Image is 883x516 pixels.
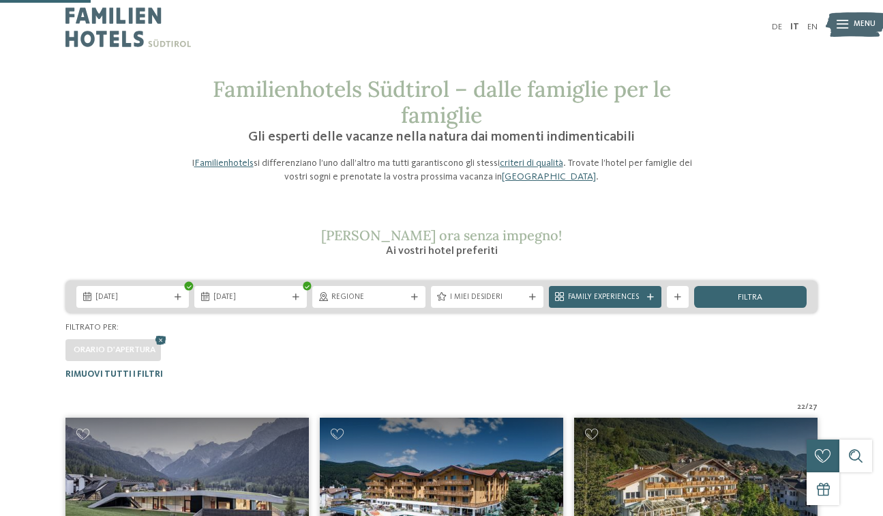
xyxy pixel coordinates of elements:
[331,292,406,303] span: Regione
[321,227,562,244] span: [PERSON_NAME] ora senza impegno!
[502,172,596,182] a: [GEOGRAPHIC_DATA]
[805,402,809,413] span: /
[386,246,498,257] span: Ai vostri hotel preferiti
[772,23,782,31] a: DE
[194,158,254,168] a: Familienhotels
[450,292,524,303] span: I miei desideri
[797,402,805,413] span: 22
[854,19,875,30] span: Menu
[738,293,762,302] span: filtra
[500,158,563,168] a: criteri di qualità
[807,23,818,31] a: EN
[65,323,119,332] span: Filtrato per:
[74,345,155,354] span: Orario d'apertura
[213,292,288,303] span: [DATE]
[248,130,635,144] span: Gli esperti delle vacanze nella natura dai momenti indimenticabili
[790,23,799,31] a: IT
[183,156,701,184] p: I si differenziano l’uno dall’altro ma tutti garantiscono gli stessi . Trovate l’hotel per famigl...
[65,370,163,379] span: Rimuovi tutti i filtri
[95,292,170,303] span: [DATE]
[213,75,671,129] span: Familienhotels Südtirol – dalle famiglie per le famiglie
[809,402,818,413] span: 27
[568,292,642,303] span: Family Experiences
